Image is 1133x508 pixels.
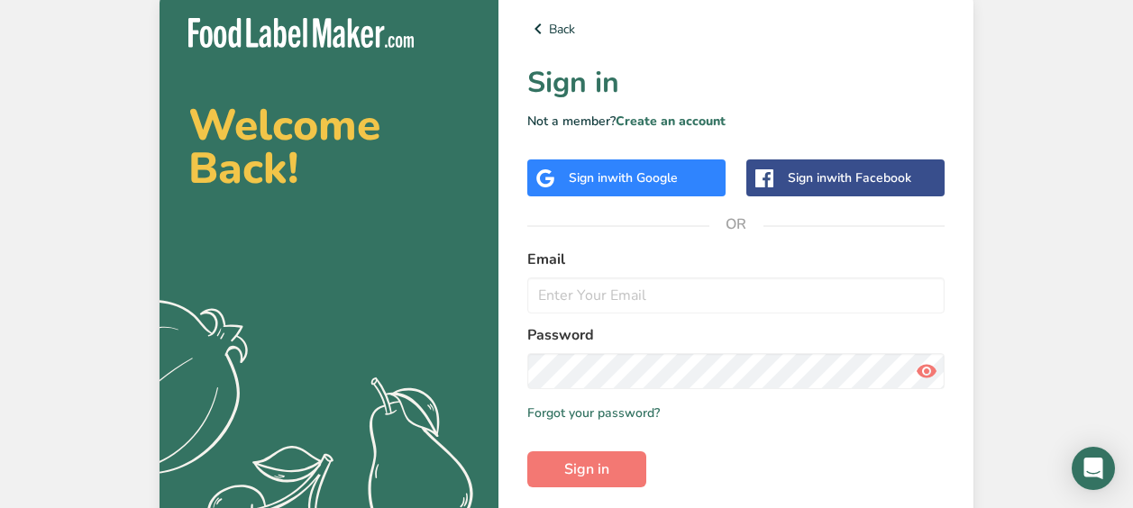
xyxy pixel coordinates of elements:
[188,104,470,190] h2: Welcome Back!
[564,458,609,480] span: Sign in
[827,169,911,186] span: with Facebook
[527,451,646,487] button: Sign in
[1072,447,1115,490] div: Open Intercom Messenger
[616,113,726,130] a: Create an account
[527,112,945,131] p: Not a member?
[608,169,678,186] span: with Google
[709,197,763,251] span: OR
[527,404,660,422] a: Forgot your password?
[527,277,945,313] input: Enter Your Email
[188,18,414,48] img: Food Label Maker
[527,61,945,104] h1: Sign in
[527,324,945,346] label: Password
[569,168,678,187] div: Sign in
[788,168,911,187] div: Sign in
[527,18,945,40] a: Back
[527,249,945,270] label: Email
